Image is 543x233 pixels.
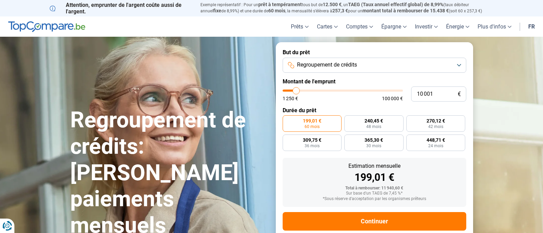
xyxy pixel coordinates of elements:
[427,138,445,142] span: 448,71 €
[458,91,461,97] span: €
[288,172,461,183] div: 199,01 €
[305,144,320,148] span: 36 mois
[213,8,221,13] span: fixe
[342,16,377,37] a: Comptes
[283,78,466,85] label: Montant de l'emprunt
[473,16,516,37] a: Plus d'infos
[377,16,411,37] a: Épargne
[303,118,321,123] span: 199,01 €
[427,118,445,123] span: 270,12 €
[283,49,466,56] label: But du prêt
[524,16,539,37] a: fr
[366,144,381,148] span: 30 mois
[442,16,473,37] a: Énergie
[362,8,449,13] span: montant total à rembourser de 15.438 €
[323,2,342,7] span: 12.500 €
[288,197,461,201] div: *Sous réserve d'acceptation par les organismes prêteurs
[283,107,466,114] label: Durée du prêt
[365,118,383,123] span: 240,45 €
[313,16,342,37] a: Cartes
[258,2,302,7] span: prêt à tempérament
[365,138,383,142] span: 365,30 €
[283,58,466,73] button: Regroupement de crédits
[288,163,461,169] div: Estimation mensuelle
[283,96,298,101] span: 1 250 €
[288,186,461,191] div: Total à rembourser: 11 940,60 €
[297,61,357,69] span: Regroupement de crédits
[268,8,285,13] span: 60 mois
[428,144,443,148] span: 24 mois
[348,2,443,7] span: TAEG (Taux annuel effectif global) de 8,99%
[303,138,321,142] span: 309,75 €
[305,125,320,129] span: 60 mois
[366,125,381,129] span: 48 mois
[382,96,403,101] span: 100 000 €
[8,21,85,32] img: TopCompare
[332,8,348,13] span: 257,3 €
[287,16,313,37] a: Prêts
[411,16,442,37] a: Investir
[428,125,443,129] span: 42 mois
[283,212,466,231] button: Continuer
[288,191,461,196] div: Sur base d'un TAEG de 7,45 %*
[200,2,494,14] p: Exemple représentatif : Pour un tous but de , un (taux débiteur annuel de 8,99%) et une durée de ...
[50,2,192,15] p: Attention, emprunter de l'argent coûte aussi de l'argent.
